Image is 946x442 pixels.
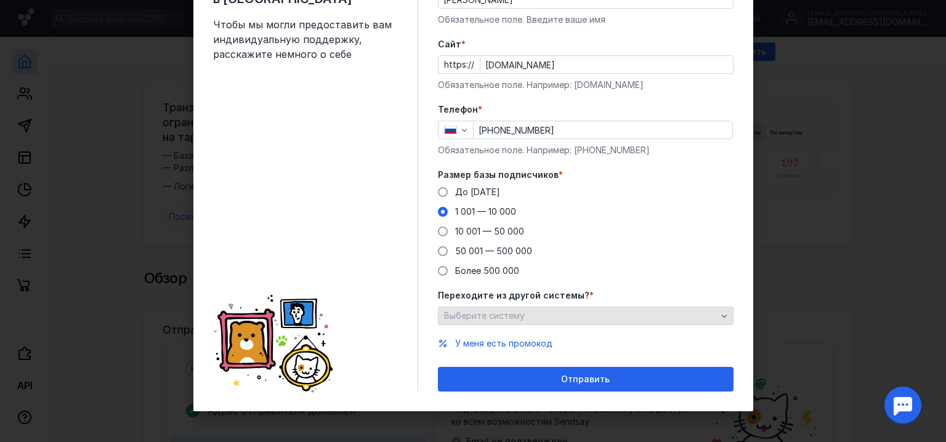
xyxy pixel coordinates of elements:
[438,103,478,116] span: Телефон
[455,337,552,350] button: У меня есть промокод
[455,187,500,197] span: До [DATE]
[438,367,734,392] button: Отправить
[455,338,552,348] span: У меня есть промокод
[561,374,610,385] span: Отправить
[438,289,589,302] span: Переходите из другой системы?
[455,226,524,236] span: 10 001 — 50 000
[438,307,734,325] button: Выберите систему
[438,169,559,181] span: Размер базы подписчиков
[438,38,461,50] span: Cайт
[438,144,734,156] div: Обязательное поле. Например: [PHONE_NUMBER]
[444,310,525,321] span: Выберите систему
[455,206,516,217] span: 1 001 — 10 000
[455,246,532,256] span: 50 001 — 500 000
[438,14,734,26] div: Обязательное поле. Введите ваше имя
[438,79,734,91] div: Обязательное поле. Например: [DOMAIN_NAME]
[213,17,398,62] span: Чтобы мы могли предоставить вам индивидуальную поддержку, расскажите немного о себе
[455,265,519,276] span: Более 500 000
